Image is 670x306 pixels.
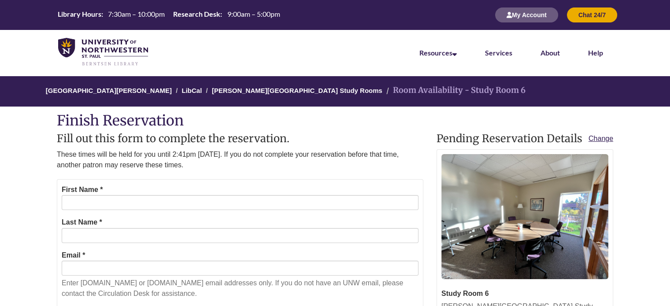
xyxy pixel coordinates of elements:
[170,9,223,19] th: Research Desk:
[54,9,283,20] table: Hours Today
[567,7,617,22] button: Chat 24/7
[419,48,457,57] a: Resources
[485,48,512,57] a: Services
[437,133,613,144] h2: Pending Reservation Details
[54,9,104,19] th: Library Hours:
[181,87,202,94] a: LibCal
[46,87,172,94] a: [GEOGRAPHIC_DATA][PERSON_NAME]
[441,154,608,279] img: Study Room 6
[495,7,558,22] button: My Account
[62,250,85,261] label: Email *
[57,113,613,129] h1: Finish Reservation
[57,76,613,107] nav: Breadcrumb
[384,84,526,97] li: Room Availability - Study Room 6
[495,11,558,18] a: My Account
[62,278,418,299] p: Enter [DOMAIN_NAME] or [DOMAIN_NAME] email addresses only. If you do not have an UNW email, pleas...
[212,87,382,94] a: [PERSON_NAME][GEOGRAPHIC_DATA] Study Rooms
[62,184,103,195] label: First Name *
[441,288,608,299] div: Study Room 6
[567,11,617,18] a: Chat 24/7
[62,217,102,228] label: Last Name *
[227,10,280,18] span: 9:00am – 5:00pm
[540,48,560,57] a: About
[588,48,603,57] a: Help
[57,149,423,170] p: These times will be held for you until 2:41pm [DATE]. If you do not complete your reservation bef...
[58,38,148,66] img: UNWSP Library Logo
[108,10,165,18] span: 7:30am – 10:00pm
[57,133,423,144] h2: Fill out this form to complete the reservation.
[54,9,283,21] a: Hours Today
[589,133,613,144] a: Change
